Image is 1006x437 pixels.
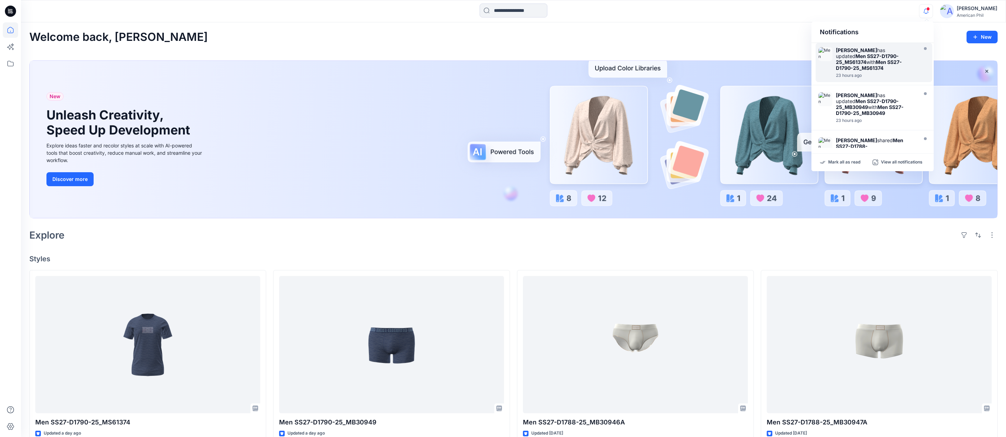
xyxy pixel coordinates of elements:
a: Discover more [46,172,204,186]
p: Men SS27-D1790-25_MS61374 [35,417,260,427]
strong: [PERSON_NAME] [836,92,877,98]
div: shared in [836,137,916,161]
div: has updated with [836,92,916,116]
strong: Men SS27-D1790-25_MB30949 [836,98,899,110]
div: Thursday, August 21, 2025 10:59 [836,118,916,123]
div: [PERSON_NAME] [957,4,997,13]
a: Men SS27-D1788-25_MB30946A [523,276,748,413]
div: Notifications [811,22,934,43]
p: Men SS27-D1790-25_MB30949 [279,417,504,427]
div: Explore ideas faster and recolor styles at scale with AI-powered tools that boost creativity, red... [46,142,204,164]
p: Men SS27-D1788-25_MB30947A [767,417,992,427]
a: Men SS27-D1788-25_MB30947A [767,276,992,413]
p: Updated a day ago [287,430,325,437]
h1: Unleash Creativity, Speed Up Development [46,108,193,138]
img: Men SS27-D1790-25_MB30949 [818,92,832,106]
h4: Styles [29,255,998,263]
img: Men SS27-D1788-25_MB30947A [818,137,832,151]
strong: Men SS27-D1790-25_MB30949 [836,104,904,116]
p: Updated a day ago [44,430,81,437]
div: American Phil [957,13,997,18]
span: New [50,92,60,101]
button: Discover more [46,172,94,186]
strong: Men SS27-D1790-25_MS61374 [836,53,899,65]
p: View all notifications [881,159,923,166]
div: has updated with [836,47,916,71]
img: avatar [940,4,954,18]
img: Men SS27-D1790-25_MS61374 [818,47,832,61]
a: Men SS27-D1790-25_MS61374 [35,276,260,413]
strong: Men SS27-D1788-25_MB30947A [836,137,903,155]
p: Mark all as read [828,159,860,166]
button: New [967,31,998,43]
p: Men SS27-D1788-25_MB30946A [523,417,748,427]
p: Updated [DATE] [775,430,807,437]
p: Updated [DATE] [531,430,563,437]
a: Men SS27-D1790-25_MB30949 [279,276,504,413]
strong: Men SS27-D1790-25_MS61374 [836,59,902,71]
h2: Explore [29,230,65,241]
div: Thursday, August 21, 2025 11:10 [836,73,916,78]
strong: [PERSON_NAME] [836,47,877,53]
h2: Welcome back, [PERSON_NAME] [29,31,208,44]
strong: [PERSON_NAME] [836,137,877,143]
